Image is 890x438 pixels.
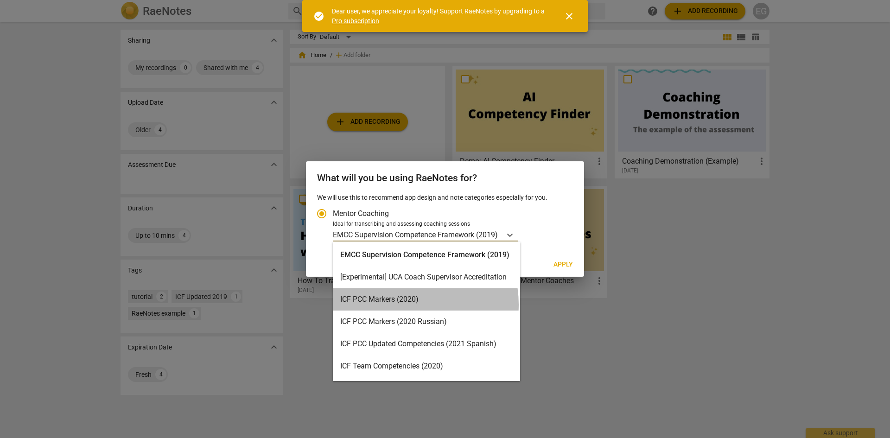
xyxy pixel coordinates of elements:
h2: What will you be using RaeNotes for? [317,172,573,184]
div: ICF PCC Markers (2020) [333,288,520,311]
span: Apply [553,260,573,269]
div: ICF Updated Competencies (2019 Japanese) [333,377,520,400]
div: ICF PCC Markers (2020 Russian) [333,311,520,333]
div: Account type [317,203,573,242]
button: Close [558,5,580,27]
a: Pro subscription [332,17,379,25]
span: Mentor Coaching [333,208,389,219]
p: EMCC Supervision Competence Framework (2019) [333,229,498,240]
div: Ideal for transcribing and assessing coaching sessions [333,220,570,229]
input: Ideal for transcribing and assessing coaching sessionsEMCC Supervision Competence Framework (2019) [499,230,501,239]
div: [Experimental] UCA Coach Supervisor Accreditation [333,266,520,288]
button: Apply [546,256,580,273]
div: ICF PCC Updated Competencies (2021 Spanish) [333,333,520,355]
p: We will use this to recommend app design and note categories especially for you. [317,193,573,203]
div: ICF Team Competencies (2020) [333,355,520,377]
span: close [564,11,575,22]
div: Dear user, we appreciate your loyalty! Support RaeNotes by upgrading to a [332,6,547,25]
span: check_circle [313,11,324,22]
div: EMCC Supervision Competence Framework (2019) [333,244,520,266]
